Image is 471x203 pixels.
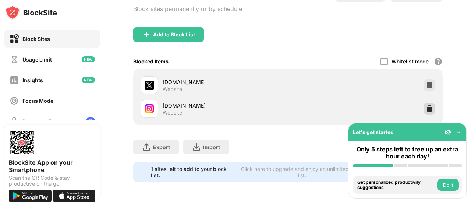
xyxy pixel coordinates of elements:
img: insights-off.svg [10,76,19,85]
img: password-protection-off.svg [10,117,19,126]
div: Let's get started [353,129,394,135]
div: Focus Mode [22,98,53,104]
div: Get personalized productivity suggestions [357,180,435,190]
div: Add to Block List [153,32,195,38]
button: Do it [437,179,459,191]
img: new-icon.svg [82,56,95,62]
div: 1 sites left to add to your block list. [151,166,234,178]
div: [DOMAIN_NAME] [163,78,288,86]
div: Insights [22,77,43,83]
div: Scan the QR Code & stay productive on the go [9,175,96,187]
img: new-icon.svg [82,77,95,83]
div: BlockSite App on your Smartphone [9,159,96,174]
div: Blocked Items [133,58,169,64]
div: Click here to upgrade and enjoy an unlimited block list. [238,166,366,178]
img: eye-not-visible.svg [444,129,451,136]
div: Export [153,144,170,150]
img: focus-off.svg [10,96,19,105]
div: Whitelist mode [392,58,429,64]
div: Block sites permanently or by schedule [133,5,242,13]
div: Usage Limit [22,56,52,63]
img: favicons [145,81,154,90]
div: Block Sites [22,36,50,42]
div: [DOMAIN_NAME] [163,102,288,109]
img: get-it-on-google-play.svg [9,190,52,202]
img: omni-setup-toggle.svg [454,129,462,136]
img: time-usage-off.svg [10,55,19,64]
div: Import [203,144,220,150]
div: Password Protection [22,118,75,125]
img: logo-blocksite.svg [5,5,57,20]
div: Only 5 steps left to free up an extra hour each day! [353,146,462,160]
div: Website [163,109,182,116]
img: lock-menu.svg [86,117,95,126]
img: options-page-qr-code.png [9,129,35,156]
img: favicons [145,104,154,113]
img: download-on-the-app-store.svg [53,190,96,202]
img: block-on.svg [10,34,19,43]
div: Website [163,86,182,92]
